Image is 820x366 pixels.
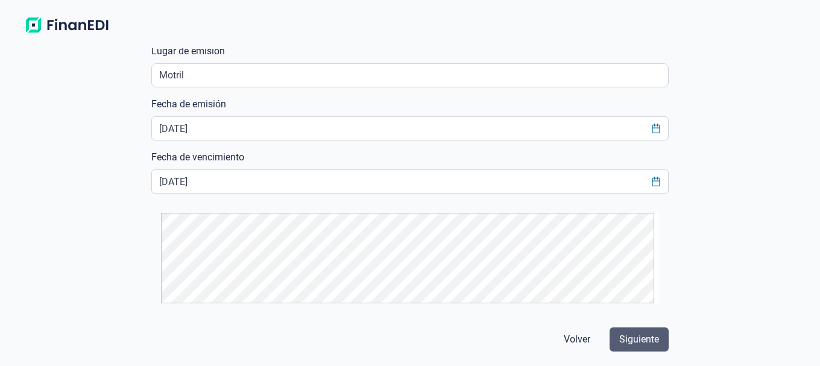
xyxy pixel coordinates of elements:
input: 27/12/2030 [151,169,669,194]
button: Volver [554,327,600,352]
input: Busque una población [151,63,669,87]
button: Choose Date [645,171,668,192]
label: Fecha de emisión [151,97,226,112]
label: Lugar de emisión [151,44,225,58]
img: PDF Viewer [161,213,655,303]
label: Fecha de vencimiento [151,150,244,165]
input: 24/12/2024 [151,116,669,140]
span: Volver [564,332,590,347]
img: Logo de aplicación [19,14,115,36]
span: Siguiente [619,332,659,347]
button: Siguiente [610,327,669,352]
button: Choose Date [645,118,668,139]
